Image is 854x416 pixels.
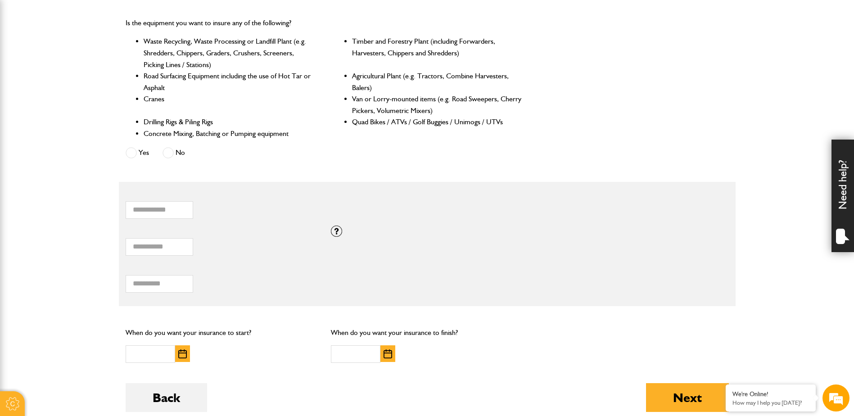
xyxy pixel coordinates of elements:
li: Agricultural Plant (e.g. Tractors, Combine Harvesters, Balers) [352,70,523,93]
li: Van or Lorry-mounted items (e.g. Road Sweepers, Cherry Pickers, Volumetric Mixers) [352,93,523,116]
label: Yes [126,147,149,158]
button: Next [646,383,729,412]
div: Need help? [831,140,854,252]
img: d_20077148190_company_1631870298795_20077148190 [15,50,38,63]
li: Concrete Mixing, Batching or Pumping equipment [144,128,314,140]
li: Timber and Forestry Plant (including Forwarders, Harvesters, Chippers and Shredders) [352,36,523,70]
input: Enter your last name [12,83,164,103]
p: When do you want your insurance to start? [126,327,318,339]
p: When do you want your insurance to finish? [331,327,523,339]
li: Cranes [144,93,314,116]
p: Is the equipment you want to insure any of the following? [126,17,523,29]
img: Choose date [178,349,187,358]
div: We're Online! [732,390,809,398]
li: Road Surfacing Equipment including the use of Hot Tar or Asphalt [144,70,314,93]
textarea: Type your message and hit 'Enter' [12,163,164,270]
p: How may I help you today? [732,399,809,406]
button: Back [126,383,207,412]
li: Quad Bikes / ATVs / Golf Buggies / Unimogs / UTVs [352,116,523,128]
img: Choose date [384,349,392,358]
div: Minimize live chat window [148,5,169,26]
input: Enter your email address [12,110,164,130]
li: Drilling Rigs & Piling Rigs [144,116,314,128]
label: No [163,147,185,158]
em: Start Chat [122,277,163,289]
div: Chat with us now [47,50,151,62]
input: Enter your phone number [12,136,164,156]
li: Waste Recycling, Waste Processing or Landfill Plant (e.g. Shredders, Chippers, Graders, Crushers,... [144,36,314,70]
